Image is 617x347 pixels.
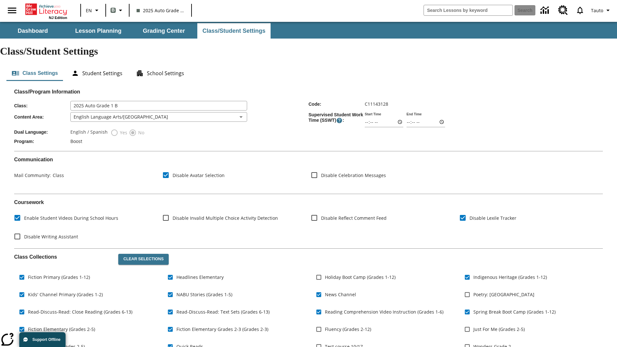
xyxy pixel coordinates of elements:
span: Disable Invalid Multiple Choice Activity Detection [173,215,278,221]
span: Fiction Elementary (Grades 2-5) [28,326,95,333]
span: C11143128 [365,101,388,107]
span: Fiction Elementary Grades 2-3 (Grades 2-3) [176,326,268,333]
span: Read-Discuss-Read: Text Sets (Grades 6-13) [176,308,270,315]
span: Class : [14,103,70,108]
span: Mail Community : [14,172,51,178]
h2: Class/Program Information [14,89,603,95]
a: Home [25,3,67,16]
label: English / Spanish [70,129,108,137]
span: Disable Lexile Tracker [469,215,516,221]
span: No [137,129,144,136]
span: Just For Me (Grades 2-5) [473,326,525,333]
span: Disable Writing Assistant [24,233,78,240]
span: NABU Stories (Grades 1-5) [176,291,232,298]
h2: Course work [14,199,603,205]
a: Data Center [537,2,554,19]
span: Class [51,172,64,178]
button: Student Settings [66,66,128,81]
span: Spring Break Boot Camp (Grades 1-12) [473,308,556,315]
button: Class/Student Settings [197,23,271,39]
span: Disable Reflect Comment Feed [321,215,387,221]
span: Dual Language : [14,129,70,135]
input: Class [70,101,247,111]
button: Language: EN, Select a language [83,4,103,16]
span: Kids' Channel Primary (Grades 1-2) [28,291,103,298]
span: Poetry: [GEOGRAPHIC_DATA] [473,291,534,298]
button: Clear Selections [118,254,169,265]
button: Supervised Student Work Time is the timeframe when students can take LevelSet and when lessons ar... [336,117,343,124]
a: Notifications [572,2,588,19]
div: Class/Student Settings [6,66,611,81]
span: Fluency (Grades 2-12) [325,326,371,333]
span: Yes [118,129,127,136]
label: End Time [407,111,422,116]
span: Tauto [591,7,603,14]
span: Enable Student Videos During School Hours [24,215,118,221]
span: Content Area : [14,114,70,120]
h2: Class Collections [14,254,113,260]
h2: Communication [14,156,603,163]
span: NJ Edition [49,16,67,20]
button: School Settings [131,66,189,81]
button: Grading Center [132,23,196,39]
span: B [112,6,115,14]
span: Disable Celebration Messages [321,172,386,179]
span: Program : [14,139,70,144]
div: Class/Program Information [14,95,603,146]
span: Boost [70,138,82,144]
button: Dashboard [1,23,65,39]
span: Reading Comprehension Video Instruction (Grades 1-6) [325,308,443,315]
button: Open side menu [3,1,22,20]
span: Indigenous Heritage (Grades 1-12) [473,274,547,280]
span: Fiction Primary (Grades 1-12) [28,274,90,280]
div: English Language Arts/[GEOGRAPHIC_DATA] [70,112,247,122]
input: search field [424,5,513,15]
div: Communication [14,156,603,189]
button: Support Offline [19,332,66,347]
button: Profile/Settings [588,4,614,16]
button: Boost Class color is gray green. Change class color [108,4,127,16]
span: Code : [308,102,365,107]
span: Read-Discuss-Read: Close Reading (Grades 6-13) [28,308,132,315]
label: Start Time [365,111,381,116]
span: News Channel [325,291,356,298]
span: EN [86,7,92,14]
span: Headlines Elementary [176,274,224,280]
span: 2025 Auto Grade 1 B [137,7,184,14]
div: Home [25,2,67,20]
span: Holiday Boot Camp (Grades 1-12) [325,274,396,280]
button: Class Settings [6,66,63,81]
div: Coursework [14,199,603,243]
button: Lesson Planning [66,23,130,39]
span: Support Offline [32,337,60,342]
span: Disable Avatar Selection [173,172,225,179]
span: Supervised Student Work Time (SSWT) : [308,112,365,124]
a: Resource Center, Will open in new tab [554,2,572,19]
